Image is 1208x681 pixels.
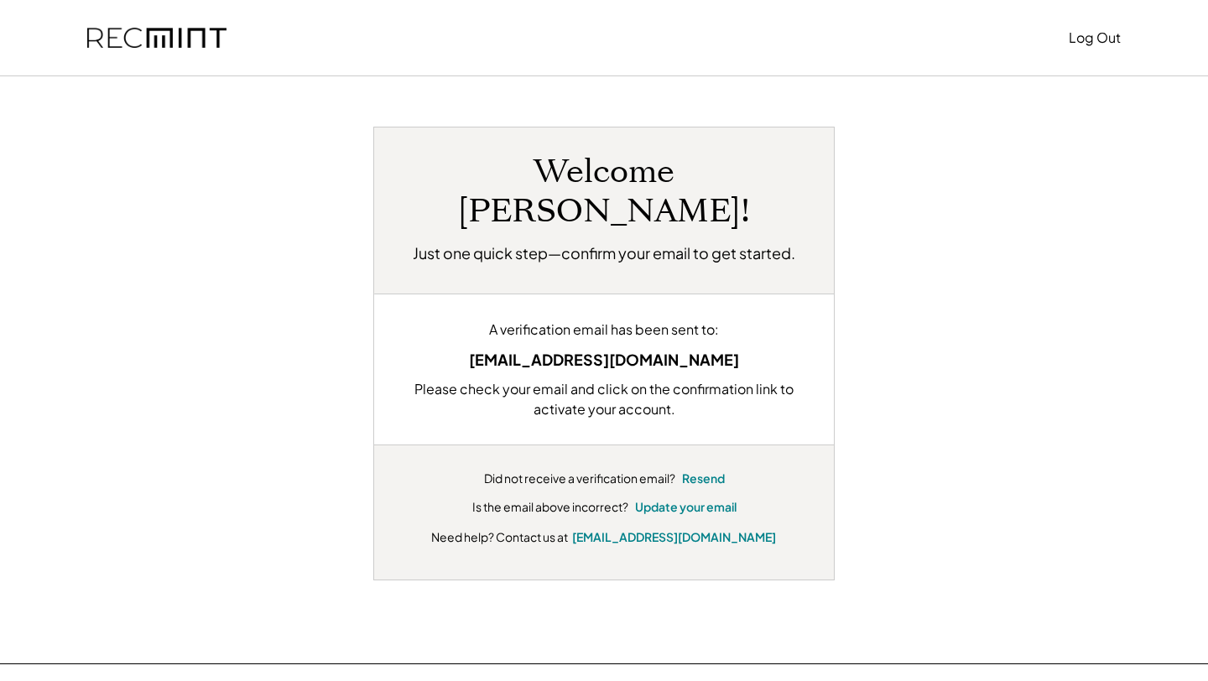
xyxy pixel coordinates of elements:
button: Log Out [1069,21,1121,55]
button: Update your email [635,499,737,516]
div: [EMAIL_ADDRESS][DOMAIN_NAME] [399,348,809,371]
div: Is the email above incorrect? [472,499,628,516]
div: Did not receive a verification email? [484,470,675,487]
div: A verification email has been sent to: [399,320,809,340]
h2: Just one quick step—confirm your email to get started. [413,242,795,264]
h1: Welcome [PERSON_NAME]! [399,153,809,231]
div: Need help? Contact us at [431,528,568,546]
div: Please check your email and click on the confirmation link to activate your account. [399,379,809,419]
img: recmint-logotype%403x.png [87,28,226,49]
a: [EMAIL_ADDRESS][DOMAIN_NAME] [572,529,776,544]
button: Resend [682,470,725,487]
